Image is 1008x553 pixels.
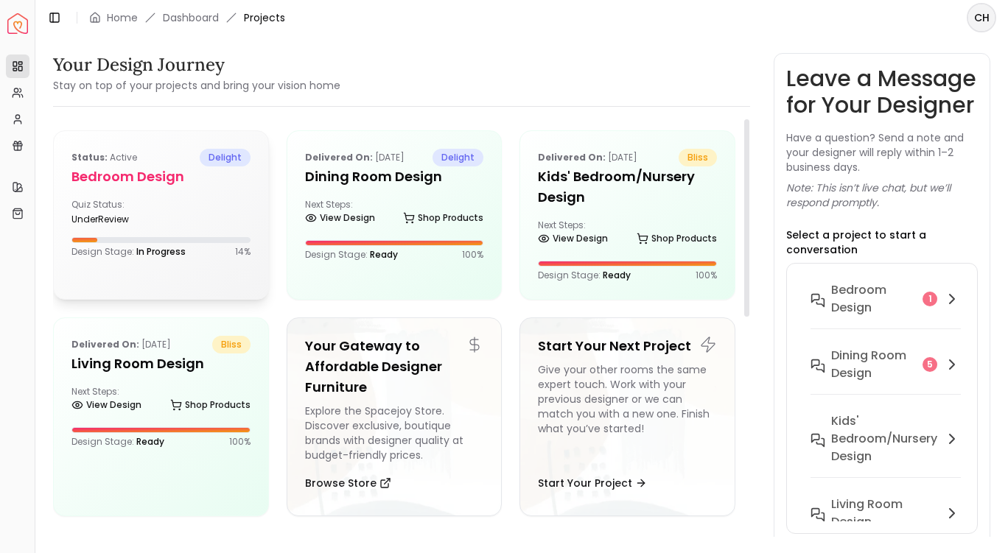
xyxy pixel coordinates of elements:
[923,357,937,372] div: 5
[799,490,973,537] button: Living Room Design
[538,151,606,163] b: Delivered on:
[71,353,251,374] h5: Living Room Design
[923,292,937,306] div: 1
[305,199,484,228] div: Next Steps:
[71,166,251,187] h5: Bedroom design
[538,219,717,249] div: Next Steps:
[235,246,251,258] p: 14 %
[136,435,164,448] span: Ready
[305,149,405,166] p: [DATE]
[7,13,28,34] img: Spacejoy Logo
[799,341,973,406] button: Dining Room design5
[968,4,995,31] span: CH
[696,270,717,281] p: 100 %
[305,336,484,398] h5: Your Gateway to Affordable Designer Furniture
[71,149,137,166] p: active
[519,317,735,516] a: Start Your Next ProjectGive your other rooms the same expert touch. Work with your previous desig...
[538,270,631,281] p: Design Stage:
[107,10,138,25] a: Home
[403,208,483,228] a: Shop Products
[170,395,251,415] a: Shop Products
[799,275,973,341] button: Bedroom design1
[71,214,155,225] div: underReview
[71,151,108,163] b: Status:
[229,436,251,448] p: 100 %
[71,386,251,415] div: Next Steps:
[538,149,637,166] p: [DATE]
[53,78,340,93] small: Stay on top of your projects and bring your vision home
[305,151,373,163] b: Delivered on:
[89,10,285,25] nav: breadcrumb
[538,166,717,208] h5: Kids' Bedroom/Nursery Design
[305,404,484,462] div: Explore the Spacejoy Store. Discover exclusive, boutique brands with designer quality at budget-f...
[7,13,28,34] a: Spacejoy
[603,269,631,281] span: Ready
[212,336,251,353] span: bliss
[967,3,996,32] button: CH
[136,245,186,258] span: In Progress
[538,362,717,462] div: Give your other rooms the same expert touch. Work with your previous designer or we can match you...
[71,395,141,415] a: View Design
[786,66,978,119] h3: Leave a Message for Your Designer
[679,149,717,166] span: bliss
[433,149,483,166] span: delight
[244,10,285,25] span: Projects
[538,228,608,249] a: View Design
[71,336,171,353] p: [DATE]
[53,53,340,77] h3: Your Design Journey
[305,166,484,187] h5: Dining Room design
[462,249,483,261] p: 100 %
[305,468,391,498] button: Browse Store
[786,130,978,175] p: Have a question? Send a note and your designer will reply within 1–2 business days.
[831,281,917,317] h6: Bedroom design
[786,180,978,210] p: Note: This isn’t live chat, but we’ll respond promptly.
[786,228,978,257] p: Select a project to start a conversation
[305,208,375,228] a: View Design
[287,317,503,516] a: Your Gateway to Affordable Designer FurnitureExplore the Spacejoy Store. Discover exclusive, bout...
[637,228,717,249] a: Shop Products
[200,149,251,166] span: delight
[71,246,186,258] p: Design Stage:
[305,249,398,261] p: Design Stage:
[538,336,717,356] h5: Start Your Next Project
[71,436,164,448] p: Design Stage:
[370,248,398,261] span: Ready
[163,10,219,25] a: Dashboard
[831,412,937,465] h6: Kids' Bedroom/Nursery Design
[831,496,937,531] h6: Living Room Design
[799,406,973,490] button: Kids' Bedroom/Nursery Design
[71,199,155,225] div: Quiz Status:
[71,338,139,351] b: Delivered on:
[538,468,647,498] button: Start Your Project
[831,347,917,382] h6: Dining Room design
